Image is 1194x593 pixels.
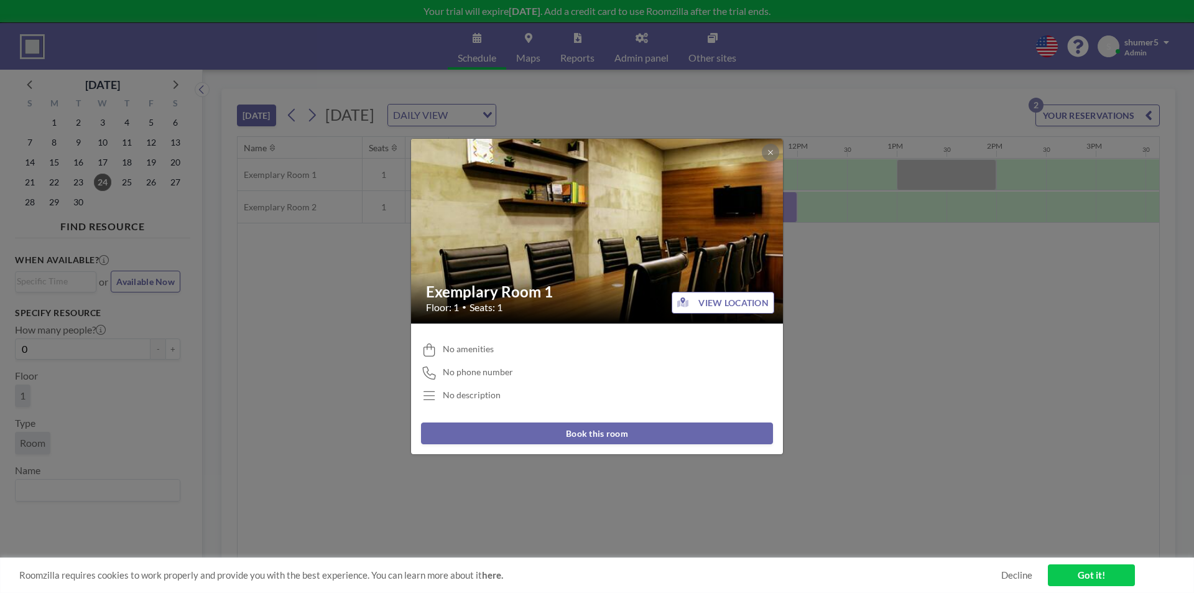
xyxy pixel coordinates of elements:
[672,292,774,314] button: VIEW LOCATION
[426,282,769,301] h2: Exemplary Room 1
[482,569,503,581] a: here.
[426,301,459,314] span: Floor: 1
[470,301,502,314] span: Seats: 1
[411,106,784,355] img: 537.jpg
[1048,564,1135,586] a: Got it!
[443,343,494,355] span: No amenities
[421,423,773,444] button: Book this room
[1001,569,1032,581] a: Decline
[19,569,1001,581] span: Roomzilla requires cookies to work properly and provide you with the best experience. You can lea...
[443,367,513,378] span: No phone number
[443,390,501,401] div: No description
[462,302,466,312] span: •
